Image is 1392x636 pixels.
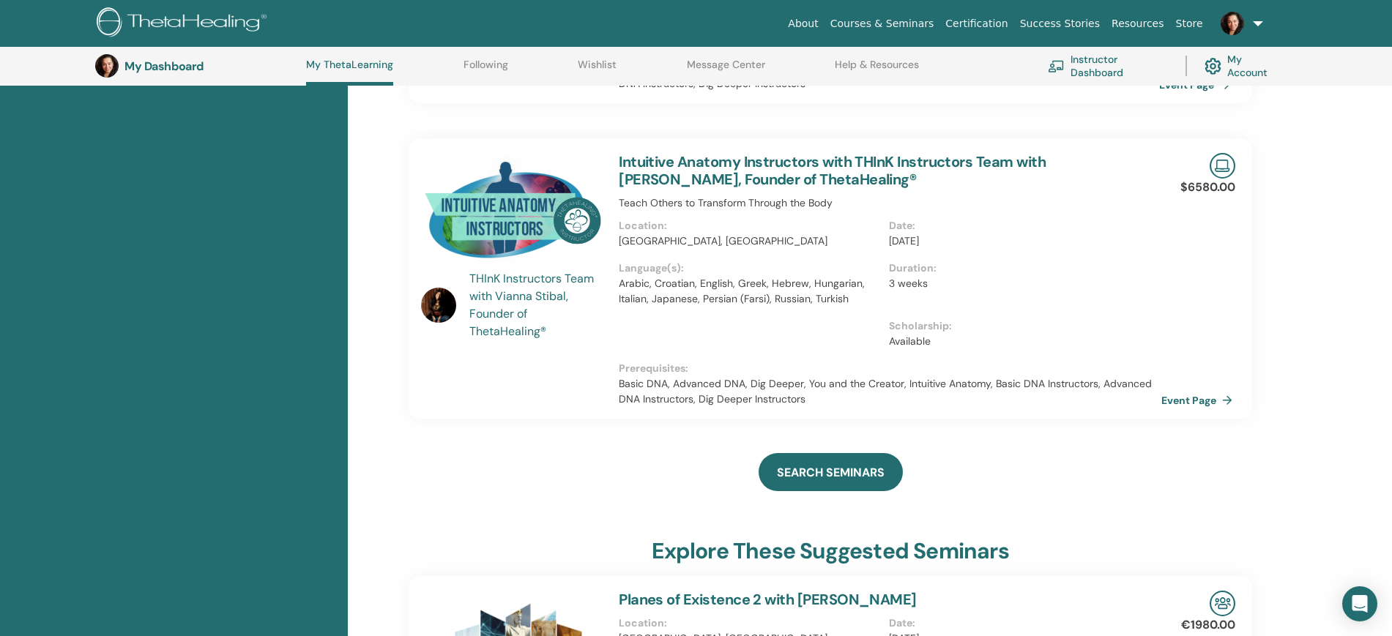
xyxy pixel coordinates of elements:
[97,7,272,40] img: logo.png
[1170,10,1209,37] a: Store
[619,233,880,249] p: [GEOGRAPHIC_DATA], [GEOGRAPHIC_DATA]
[1014,10,1106,37] a: Success Stories
[619,590,917,609] a: Planes of Existence 2 with [PERSON_NAME]
[889,261,1150,276] p: Duration :
[889,334,1150,349] p: Available
[889,233,1150,249] p: [DATE]
[619,361,1159,376] p: Prerequisites :
[759,453,903,491] a: SEARCH SEMINARS
[889,318,1150,334] p: Scholarship :
[825,10,940,37] a: Courses & Seminars
[1205,50,1282,82] a: My Account
[1048,60,1065,72] img: chalkboard-teacher.svg
[95,54,119,78] img: default.jpg
[306,59,393,86] a: My ThetaLearning
[421,153,601,274] img: Intuitive Anatomy Instructors
[1180,179,1235,196] p: $6580.00
[687,59,765,82] a: Message Center
[652,538,1008,564] h3: explore these suggested seminars
[889,276,1150,291] p: 3 weeks
[619,195,1159,211] p: Teach Others to Transform Through the Body
[469,270,605,340] a: THInK Instructors Team with Vianna Stibal, Founder of ThetaHealing®
[782,10,824,37] a: About
[124,59,271,73] h3: My Dashboard
[1342,586,1377,621] div: Open Intercom Messenger
[1205,54,1221,78] img: cog.svg
[619,376,1159,407] p: Basic DNA, Advanced DNA, Dig Deeper, You and the Creator, Intuitive Anatomy, Basic DNA Instructor...
[619,276,880,307] p: Arabic, Croatian, English, Greek, Hebrew, Hungarian, Italian, Japanese, Persian (Farsi), Russian,...
[619,152,1046,189] a: Intuitive Anatomy Instructors with THInK Instructors Team with [PERSON_NAME], Founder of ThetaHea...
[939,10,1013,37] a: Certification
[1221,12,1244,35] img: default.jpg
[619,261,880,276] p: Language(s) :
[619,218,880,233] p: Location :
[1048,50,1168,82] a: Instructor Dashboard
[619,616,880,631] p: Location :
[1161,389,1238,411] a: Event Page
[421,288,456,323] img: default.jpg
[1210,591,1235,616] img: In-Person Seminar
[1106,10,1170,37] a: Resources
[578,59,617,82] a: Wishlist
[1181,616,1235,634] p: €1980.00
[835,59,919,82] a: Help & Resources
[464,59,508,82] a: Following
[889,218,1150,233] p: Date :
[889,616,1150,631] p: Date :
[1210,153,1235,179] img: Live Online Seminar
[777,465,885,480] span: SEARCH SEMINARS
